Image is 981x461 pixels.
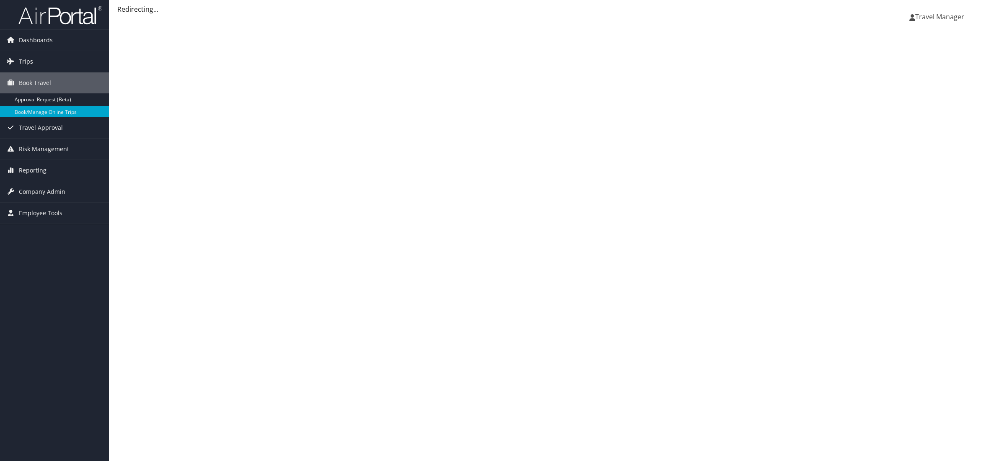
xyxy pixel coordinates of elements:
[19,203,62,224] span: Employee Tools
[19,72,51,93] span: Book Travel
[19,30,53,51] span: Dashboards
[909,4,973,29] a: Travel Manager
[915,12,964,21] span: Travel Manager
[19,181,65,202] span: Company Admin
[19,160,46,181] span: Reporting
[19,51,33,72] span: Trips
[19,117,63,138] span: Travel Approval
[117,4,973,14] div: Redirecting...
[18,5,102,25] img: airportal-logo.png
[19,139,69,160] span: Risk Management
